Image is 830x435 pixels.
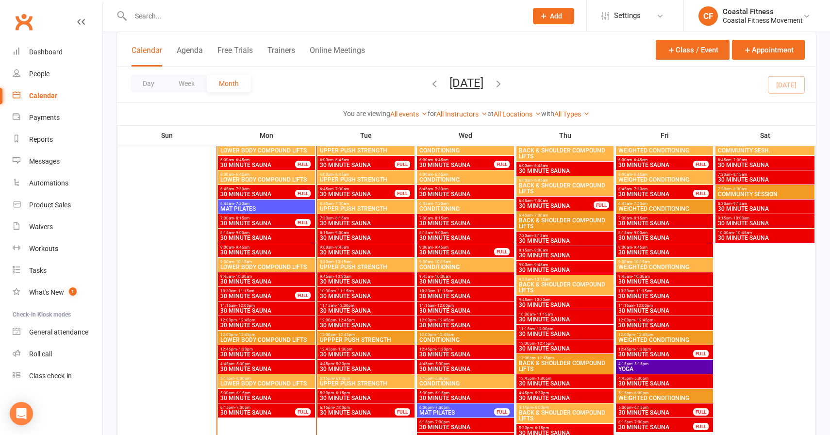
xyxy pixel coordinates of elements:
[343,110,390,117] strong: You are viewing
[419,231,512,235] span: 8:15am
[319,148,413,153] span: UPPER PUSH STRENGTH
[10,402,33,425] div: Open Intercom Messenger
[635,318,653,322] span: - 12:45pm
[220,220,296,226] span: 30 MINUTE SAUNA
[436,110,487,118] a: All Instructors
[234,216,249,220] span: - 8:15am
[717,206,813,212] span: 30 MINUTE SAUNA
[319,250,413,255] span: 30 MINUTE SAUNA
[319,264,413,270] span: UPPER PUSH STRENGTH
[333,172,349,177] span: - 6:45am
[220,187,296,191] span: 6:45am
[554,110,590,118] a: All Types
[518,238,612,244] span: 30 MINUTE SAUNA
[220,206,313,212] span: MAT PILATES
[220,245,313,250] span: 9:00am
[618,220,711,226] span: 30 MINUTE SAUNA
[234,172,249,177] span: - 6:45am
[618,158,694,162] span: 6:00am
[717,235,813,241] span: 30 MINUTE SAUNA
[518,178,612,183] span: 6:00am
[319,289,413,293] span: 10:30am
[220,177,313,183] span: LOWER BODY COMPOUND LIFTS
[618,235,711,241] span: 30 MINUTE SAUNA
[618,274,711,279] span: 9:45am
[494,161,510,168] div: FULL
[433,231,448,235] span: - 9:00am
[618,264,711,270] span: WEIGHTED CONDITIONING
[29,223,53,231] div: Waivers
[220,158,296,162] span: 6:00am
[419,250,495,255] span: 30 MINUTE SAUNA
[29,350,52,358] div: Roll call
[295,219,311,226] div: FULL
[731,201,747,206] span: - 9:15am
[717,187,813,191] span: 7:30am
[419,206,512,212] span: CONDITIONING
[267,46,295,67] button: Trainers
[220,333,313,337] span: 12:00pm
[177,46,203,67] button: Agenda
[319,172,413,177] span: 6:00am
[518,263,612,267] span: 9:00am
[419,162,495,168] span: 30 MINUTE SAUNA
[13,321,102,343] a: General attendance kiosk mode
[717,172,813,177] span: 7:30am
[433,187,448,191] span: - 7:30am
[13,365,102,387] a: Class kiosk mode
[13,282,102,303] a: What's New1
[518,267,612,273] span: 30 MINUTE SAUNA
[618,201,711,206] span: 6:45am
[29,114,60,121] div: Payments
[634,303,653,308] span: - 12:00pm
[731,187,747,191] span: - 8:30am
[319,279,413,284] span: 30 MINUTE SAUNA
[632,245,647,250] span: - 9:45am
[518,217,612,229] span: BACK & SHOULDER COMPOUND LIFTS
[723,16,803,25] div: Coastal Fitness Movement
[717,216,813,220] span: 9:15am
[395,161,410,168] div: FULL
[13,194,102,216] a: Product Sales
[319,322,413,328] span: 30 MINUTE SAUNA
[731,158,747,162] span: - 7:30am
[433,172,448,177] span: - 6:45am
[419,201,512,206] span: 6:45am
[518,203,594,209] span: 30 MINUTE SAUNA
[618,162,694,168] span: 30 MINUTE SAUNA
[436,333,454,337] span: - 12:45pm
[518,312,612,317] span: 10:30am
[207,75,251,92] button: Month
[618,347,694,351] span: 12:45pm
[166,75,207,92] button: Week
[336,347,352,351] span: - 1:30pm
[29,372,72,380] div: Class check-in
[12,10,36,34] a: Clubworx
[731,172,747,177] span: - 8:15am
[234,245,249,250] span: - 9:45am
[29,328,88,336] div: General attendance
[693,161,709,168] div: FULL
[717,201,813,206] span: 8:30am
[419,318,512,322] span: 12:00pm
[518,282,612,293] span: BACK & SHOULDER COMPOUND LIFTS
[220,322,313,328] span: 30 MINUTE SAUNA
[319,293,413,299] span: 30 MINUTE SAUNA
[618,308,711,314] span: 30 MINUTE SAUNA
[433,216,448,220] span: - 8:15am
[419,148,512,153] span: CONDITIONING
[717,148,813,153] span: COMMUNITY SESH.
[319,216,413,220] span: 7:30am
[220,347,313,351] span: 12:45pm
[419,177,512,183] span: CONDITIONING
[217,46,253,67] button: Free Trials
[518,346,612,351] span: 30 MINUTE SAUNA
[132,46,162,67] button: Calendar
[618,216,711,220] span: 7:30am
[419,333,512,337] span: 12:00pm
[13,216,102,238] a: Waivers
[319,162,395,168] span: 30 MINUTE SAUNA
[333,158,349,162] span: - 6:45am
[13,172,102,194] a: Automations
[419,289,512,293] span: 10:30am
